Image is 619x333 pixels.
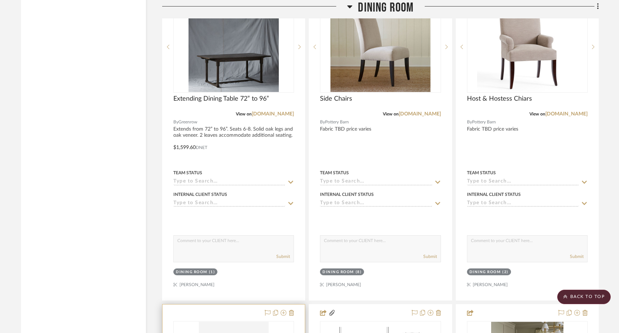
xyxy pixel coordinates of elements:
[320,179,432,185] input: Type to Search…
[467,119,472,126] span: By
[173,179,285,185] input: Type to Search…
[173,191,227,198] div: Internal Client Status
[469,270,501,275] div: Dining Room
[330,2,431,92] img: Side Chairs
[477,2,577,92] img: Host & Hostess Chiars
[557,290,611,304] scroll-to-top-button: BACK TO TOP
[173,170,202,176] div: Team Status
[320,95,352,103] span: Side Chairs
[320,191,374,198] div: Internal Client Status
[502,270,508,275] div: (2)
[173,119,178,126] span: By
[383,112,399,116] span: View on
[399,111,441,117] a: [DOMAIN_NAME]
[472,119,496,126] span: Pottery Barn
[209,270,215,275] div: (1)
[467,170,496,176] div: Team Status
[423,253,437,260] button: Submit
[176,270,207,275] div: Dining Room
[276,253,290,260] button: Submit
[356,270,362,275] div: (8)
[320,170,349,176] div: Team Status
[467,95,532,103] span: Host & Hostess Chiars
[189,2,279,92] img: Extending Dining Table 72” to 96”
[178,119,197,126] span: Greenrow
[467,200,579,207] input: Type to Search…
[252,111,294,117] a: [DOMAIN_NAME]
[467,191,521,198] div: Internal Client Status
[545,111,588,117] a: [DOMAIN_NAME]
[323,270,354,275] div: Dining Room
[320,200,432,207] input: Type to Search…
[173,95,269,103] span: Extending Dining Table 72” to 96”
[320,119,325,126] span: By
[570,253,584,260] button: Submit
[325,119,349,126] span: Pottery Barn
[529,112,545,116] span: View on
[173,200,285,207] input: Type to Search…
[467,179,579,185] input: Type to Search…
[236,112,252,116] span: View on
